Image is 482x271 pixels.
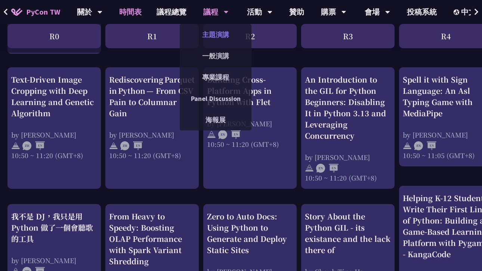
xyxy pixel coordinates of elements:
div: Text-Driven Image Cropping with Deep Learning and Genetic Algorithm [11,74,97,119]
div: Rediscovering Parquet in Python — From CSV Pain to Columnar Gain [109,74,195,119]
img: svg+xml;base64,PHN2ZyB4bWxucz0iaHR0cDovL3d3dy53My5vcmcvMjAwMC9zdmciIHdpZHRoPSIyNCIgaGVpZ2h0PSIyNC... [11,141,20,150]
div: R0 [7,24,101,48]
div: by [PERSON_NAME] [11,130,97,139]
img: svg+xml;base64,PHN2ZyB4bWxucz0iaHR0cDovL3d3dy53My5vcmcvMjAwMC9zdmciIHdpZHRoPSIyNCIgaGVpZ2h0PSIyNC... [403,141,412,150]
img: ENEN.5a408d1.svg [218,130,241,139]
a: Panel Discussion [180,90,251,107]
a: PyCon TW [4,3,68,21]
span: PyCon TW [26,6,60,18]
img: ZHEN.371966e.svg [22,141,45,150]
div: by [PERSON_NAME] [11,256,97,265]
a: 專業課程 [180,68,251,86]
div: by [PERSON_NAME] [305,153,391,162]
img: svg+xml;base64,PHN2ZyB4bWxucz0iaHR0cDovL3d3dy53My5vcmcvMjAwMC9zdmciIHdpZHRoPSIyNCIgaGVpZ2h0PSIyNC... [109,141,118,150]
div: by [PERSON_NAME] [109,130,195,139]
img: ZHEN.371966e.svg [120,141,143,150]
a: 一般演講 [180,47,251,65]
div: From Heavy to Speedy: Boosting OLAP Performance with Spark Variant Shredding [109,211,195,267]
div: 10:50 ~ 11:20 (GMT+8) [11,151,97,160]
img: Locale Icon [454,9,461,15]
img: ENEN.5a408d1.svg [316,164,339,173]
img: svg+xml;base64,PHN2ZyB4bWxucz0iaHR0cDovL3d3dy53My5vcmcvMjAwMC9zdmciIHdpZHRoPSIyNCIgaGVpZ2h0PSIyNC... [305,164,314,173]
div: R3 [301,24,395,48]
div: An Introduction to the GIL for Python Beginners: Disabling It in Python 3.13 and Leveraging Concu... [305,74,391,141]
div: 我不是 DJ，我只是用 Python 做了一個會聽歌的工具 [11,211,97,244]
a: 主題演講 [180,26,251,43]
div: Zero to Auto Docs: Using Python to Generate and Deploy Static Sites [207,211,293,256]
img: ENEN.5a408d1.svg [414,141,436,150]
div: 10:50 ~ 11:20 (GMT+8) [305,173,391,182]
a: 海報展 [180,111,251,129]
div: R1 [105,24,199,48]
a: Rediscovering Parquet in Python — From CSV Pain to Columnar Gain by [PERSON_NAME] 10:50 ~ 11:20 (... [109,74,195,160]
div: 10:50 ~ 11:20 (GMT+8) [109,151,195,160]
img: svg+xml;base64,PHN2ZyB4bWxucz0iaHR0cDovL3d3dy53My5vcmcvMjAwMC9zdmciIHdpZHRoPSIyNCIgaGVpZ2h0PSIyNC... [207,130,216,139]
div: 10:50 ~ 11:20 (GMT+8) [207,139,293,149]
a: Text-Driven Image Cropping with Deep Learning and Genetic Algorithm by [PERSON_NAME] 10:50 ~ 11:2... [11,74,97,160]
div: Story About the Python GIL - its existance and the lack there of [305,211,391,256]
img: Home icon of PyCon TW 2025 [11,8,22,16]
a: An Introduction to the GIL for Python Beginners: Disabling It in Python 3.13 and Leveraging Concu... [305,74,391,182]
